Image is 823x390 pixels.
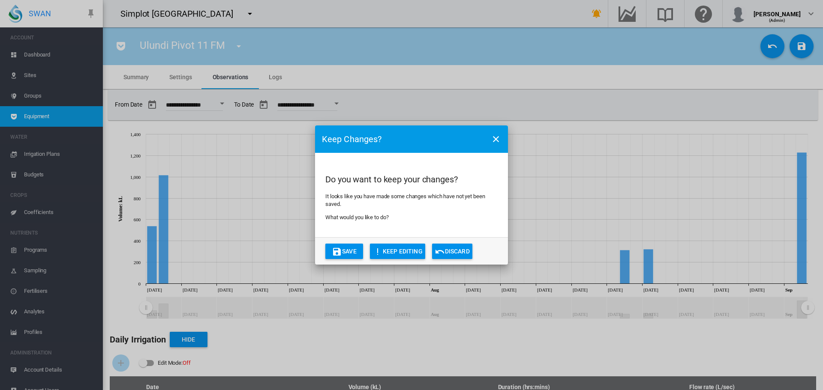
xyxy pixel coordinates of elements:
[325,214,498,221] p: What would you like to do?
[322,133,381,145] h3: Keep Changes?
[487,131,505,148] button: icon-close
[372,247,383,257] md-icon: icon-exclamation
[491,134,501,144] md-icon: icon-close
[370,244,425,259] button: icon-exclamationKEEP EDITING
[435,247,445,257] md-icon: icon-undo
[325,244,363,259] button: icon-content-saveSave
[325,173,498,185] h2: Do you want to keep your changes?
[332,247,342,257] md-icon: icon-content-save
[315,125,508,265] md-dialog: Do you ...
[432,244,472,259] button: icon-undoDiscard
[325,193,498,208] p: It looks like you have made some changes which have not yet been saved.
